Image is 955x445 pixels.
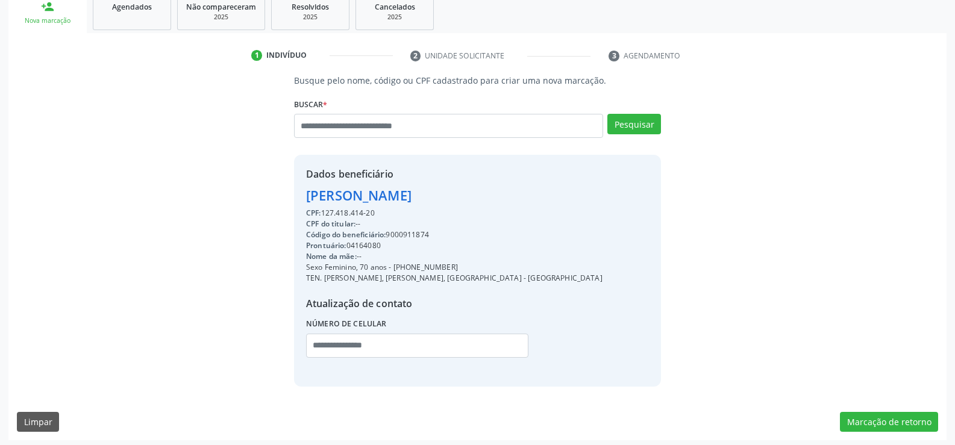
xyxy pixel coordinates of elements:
button: Limpar [17,412,59,432]
div: 2025 [280,13,340,22]
button: Pesquisar [607,114,661,134]
span: CPF do titular: [306,219,355,229]
span: Resolvidos [292,2,329,12]
span: Cancelados [375,2,415,12]
span: Prontuário: [306,240,346,251]
div: Sexo Feminino, 70 anos - [PHONE_NUMBER] [306,262,603,273]
span: CPF: [306,208,321,218]
button: Marcação de retorno [840,412,938,432]
div: Dados beneficiário [306,167,603,181]
div: 9000911874 [306,229,603,240]
div: [PERSON_NAME] [306,185,603,205]
div: 2025 [365,13,425,22]
label: Número de celular [306,315,387,334]
div: TEN. [PERSON_NAME], [PERSON_NAME], [GEOGRAPHIC_DATA] - [GEOGRAPHIC_DATA] [306,273,603,284]
span: Código do beneficiário: [306,229,386,240]
label: Buscar [294,95,327,114]
div: 04164080 [306,240,603,251]
div: Nova marcação [17,16,78,25]
span: Agendados [112,2,152,12]
p: Busque pelo nome, código ou CPF cadastrado para criar uma nova marcação. [294,74,661,87]
div: Indivíduo [266,50,307,61]
span: Nome da mãe: [306,251,357,261]
div: Atualização de contato [306,296,603,311]
span: Não compareceram [186,2,256,12]
div: 1 [251,50,262,61]
div: -- [306,251,603,262]
div: -- [306,219,603,229]
div: 127.418.414-20 [306,208,603,219]
div: 2025 [186,13,256,22]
